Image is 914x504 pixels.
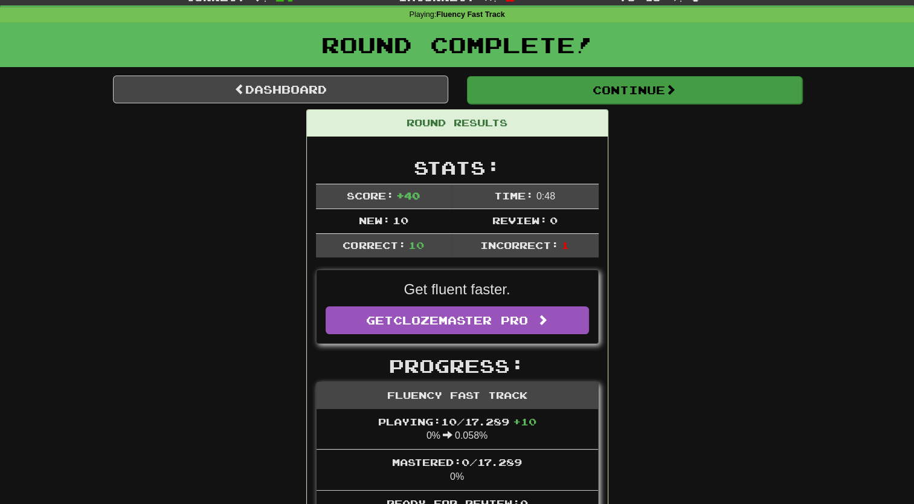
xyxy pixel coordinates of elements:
[393,215,408,226] span: 10
[480,239,559,251] span: Incorrect:
[317,383,598,409] div: Fluency Fast Track
[561,239,569,251] span: 1
[436,10,504,19] strong: Fluency Fast Track
[347,190,394,201] span: Score:
[536,191,555,201] span: 0 : 48
[550,215,558,226] span: 0
[408,239,424,251] span: 10
[326,306,589,334] a: GetClozemaster Pro
[4,33,910,57] h1: Round Complete!
[392,456,522,468] span: Mastered: 0 / 17.289
[358,215,390,226] span: New:
[492,215,547,226] span: Review:
[317,409,598,450] li: 0% 0.058%
[307,110,608,137] div: Round Results
[316,356,599,376] h2: Progress:
[326,279,589,300] p: Get fluent faster.
[316,158,599,178] h2: Stats:
[396,190,420,201] span: + 40
[113,76,448,103] a: Dashboard
[393,314,528,327] span: Clozemaster Pro
[317,449,598,491] li: 0%
[494,190,533,201] span: Time:
[513,416,536,427] span: + 10
[467,76,802,104] button: Continue
[378,416,536,427] span: Playing: 10 / 17.289
[343,239,405,251] span: Correct:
